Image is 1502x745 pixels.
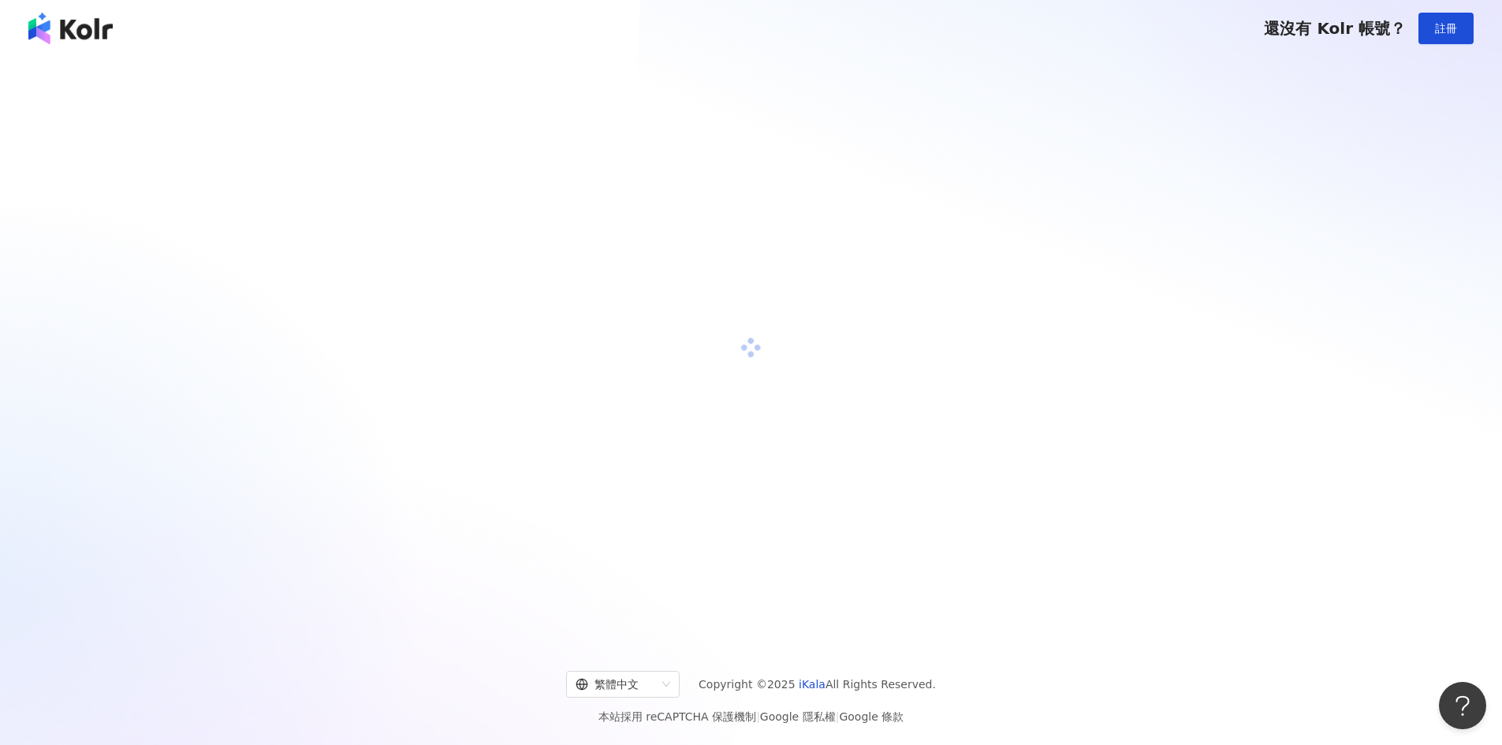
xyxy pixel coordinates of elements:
[1418,13,1474,44] button: 註冊
[760,710,836,723] a: Google 隱私權
[1435,22,1457,35] span: 註冊
[839,710,904,723] a: Google 條款
[699,675,936,694] span: Copyright © 2025 All Rights Reserved.
[1264,19,1406,38] span: 還沒有 Kolr 帳號？
[799,678,826,691] a: iKala
[598,707,904,726] span: 本站採用 reCAPTCHA 保護機制
[836,710,840,723] span: |
[1439,682,1486,729] iframe: Help Scout Beacon - Open
[576,672,656,697] div: 繁體中文
[756,710,760,723] span: |
[28,13,113,44] img: logo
